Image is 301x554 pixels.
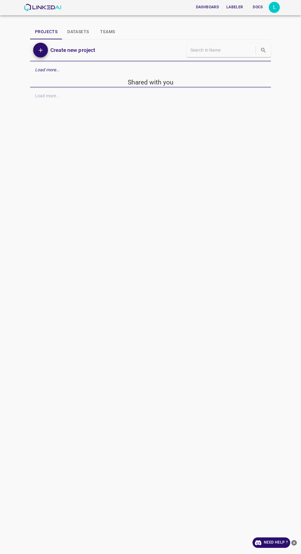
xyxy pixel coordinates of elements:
[248,2,268,12] button: Docs
[269,2,280,13] div: L
[190,46,254,55] input: Search in Name
[30,64,271,76] div: Load more...
[290,537,298,548] button: close-help
[48,46,95,54] a: Create new project
[269,2,280,13] button: Open settings
[94,25,121,39] button: Teams
[24,4,61,11] img: LinkedAI
[35,67,60,72] em: Load more...
[62,25,94,39] button: Datasets
[247,1,269,14] a: Docs
[50,46,95,54] h6: Create new project
[33,43,48,57] button: Add
[30,25,62,39] button: Projects
[193,2,221,12] button: Dashboard
[30,78,271,87] h5: Shared with you
[252,537,290,548] a: Need Help ?
[257,44,270,57] button: search
[223,1,247,14] a: Labeler
[192,1,223,14] a: Dashboard
[224,2,245,12] button: Labeler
